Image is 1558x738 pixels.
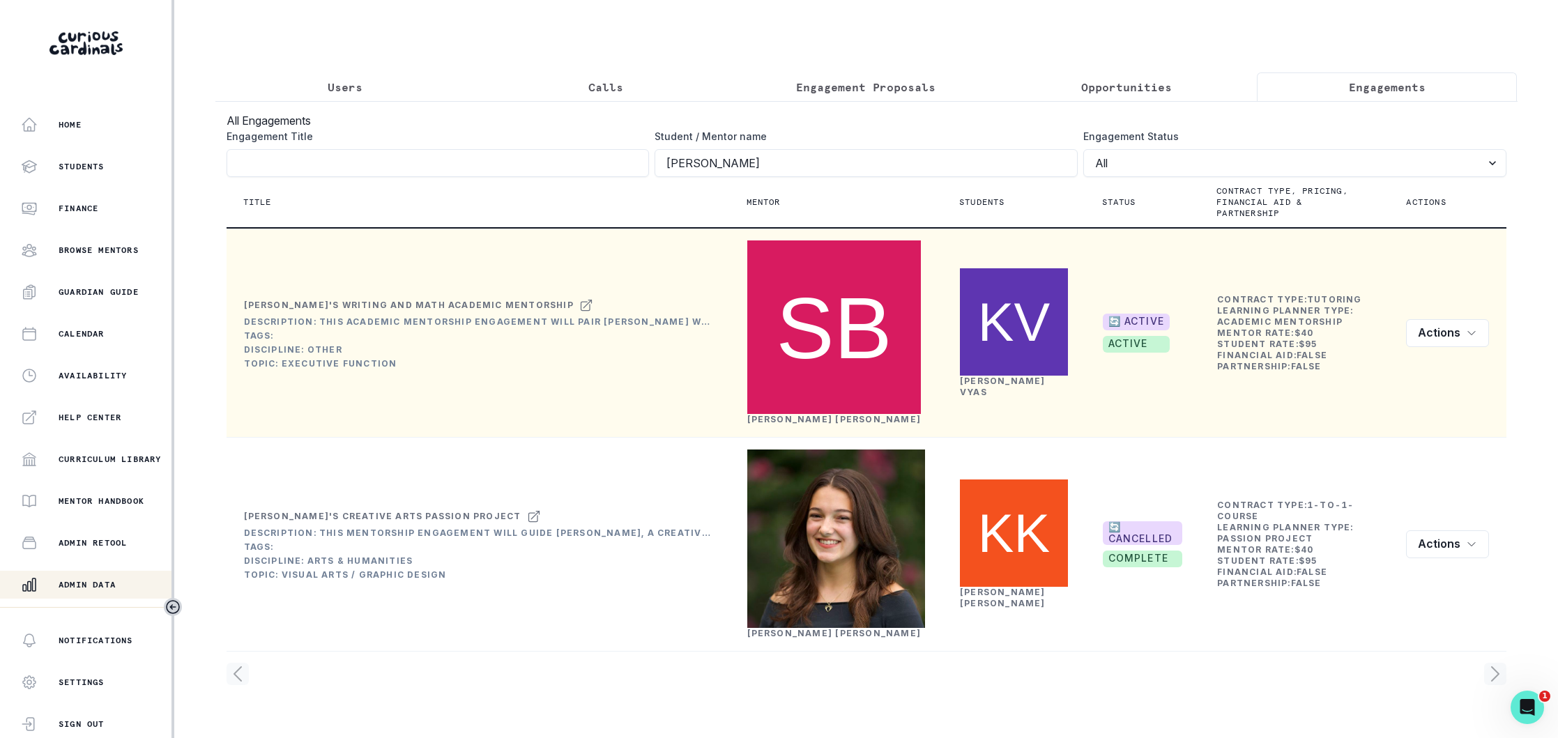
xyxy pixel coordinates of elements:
svg: page right [1484,663,1506,685]
p: Engagement Proposals [796,79,935,95]
span: active [1103,336,1170,353]
p: Engagements [1349,79,1426,95]
p: Opportunities [1081,79,1172,95]
button: row menu [1406,530,1489,558]
p: Title [243,197,272,208]
p: Actions [1406,197,1446,208]
div: Description: This mentorship engagement will guide [PERSON_NAME], a creative and academically str... [244,528,712,539]
p: Contract type, pricing, financial aid & partnership [1216,185,1356,219]
b: $ 95 [1299,339,1318,349]
b: Academic Mentorship [1217,316,1343,327]
a: [PERSON_NAME] [PERSON_NAME] [747,628,921,638]
b: false [1297,567,1327,577]
td: Contract Type: Learning Planner Type: Mentor Rate: Student Rate: Financial Aid: Partnership: [1216,293,1373,373]
span: 🔄 CANCELLED [1103,521,1183,545]
span: 🔄 ACTIVE [1103,314,1170,330]
span: 1 [1539,691,1550,702]
p: Calls [588,79,623,95]
p: Browse Mentors [59,245,139,256]
a: [PERSON_NAME] Vyas [960,376,1046,397]
button: row menu [1406,319,1489,347]
p: Settings [59,677,105,688]
b: tutoring [1307,294,1362,305]
p: Admin Data [59,579,116,590]
svg: page left [227,663,249,685]
p: Students [59,161,105,172]
b: false [1297,350,1327,360]
button: Toggle sidebar [164,598,182,616]
label: Engagement Title [227,129,641,144]
label: Engagement Status [1083,129,1498,144]
h3: All Engagements [227,112,1506,129]
a: [PERSON_NAME] [PERSON_NAME] [960,587,1046,608]
b: false [1291,361,1322,371]
b: 1-to-1-course [1217,500,1354,521]
a: [PERSON_NAME] [PERSON_NAME] [747,414,921,424]
div: Topic: Visual Arts / Graphic Design [244,569,712,581]
img: Curious Cardinals Logo [49,31,123,55]
p: Guardian Guide [59,286,139,298]
p: Curriculum Library [59,454,162,465]
div: Tags: [244,330,712,341]
p: Home [59,119,82,130]
td: Contract Type: Learning Planner Type: Mentor Rate: Student Rate: Financial Aid: Partnership: [1216,499,1373,590]
b: false [1291,578,1322,588]
p: Students [959,197,1005,208]
p: Availability [59,370,127,381]
span: complete [1103,551,1183,567]
p: Notifications [59,635,133,646]
div: Discipline: Arts & Humanities [244,555,712,567]
p: Help Center [59,412,121,423]
b: $ 95 [1299,555,1318,566]
p: Finance [59,203,98,214]
b: $ 40 [1294,328,1314,338]
div: Topic: Executive Function [244,358,712,369]
b: $ 40 [1294,544,1314,555]
div: [PERSON_NAME]'s Creative Arts Passion Project [244,511,521,522]
div: [PERSON_NAME]'s Writing and Math Academic Mentorship [244,300,574,311]
p: Users [328,79,362,95]
div: Description: This Academic Mentorship engagement will pair [PERSON_NAME] with a near-peer mentor ... [244,316,712,328]
iframe: Intercom live chat [1511,691,1544,724]
label: Student / Mentor name [655,129,1069,144]
p: Sign Out [59,718,105,730]
p: Calendar [59,328,105,339]
p: Admin Retool [59,537,127,548]
div: Tags: [244,541,712,553]
p: Status [1102,197,1136,208]
b: Passion Project [1217,533,1313,544]
p: Mentor Handbook [59,495,144,507]
div: Discipline: Other [244,344,712,355]
p: Mentor [747,197,781,208]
